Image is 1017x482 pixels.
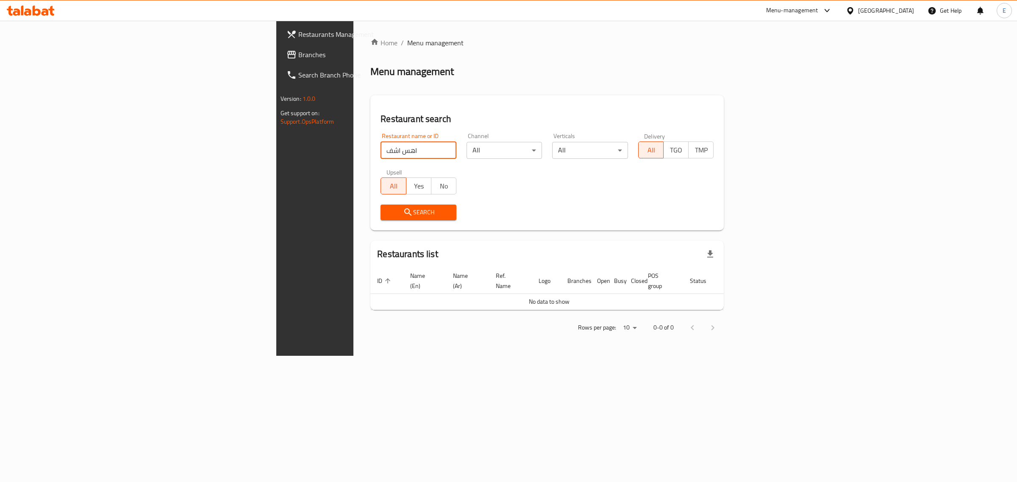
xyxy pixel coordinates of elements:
span: 1.0.0 [303,93,316,104]
th: Logo [532,268,561,294]
div: Menu-management [766,6,818,16]
label: Delivery [644,133,665,139]
a: Restaurants Management [280,24,446,44]
input: Search for restaurant name or ID.. [381,142,456,159]
button: All [381,177,406,194]
span: Yes [410,180,428,192]
th: Branches [561,268,590,294]
button: Search [381,205,456,220]
span: TMP [692,144,710,156]
th: Open [590,268,607,294]
h2: Restaurants list [377,248,438,260]
h2: Restaurant search [381,113,714,125]
span: Restaurants Management [298,29,439,39]
button: Yes [406,177,431,194]
p: Rows per page: [578,322,616,333]
span: All [384,180,403,192]
p: 0-0 of 0 [653,322,674,333]
button: All [638,141,664,158]
span: Branches [298,50,439,60]
button: TGO [663,141,689,158]
span: Get support on: [281,108,320,119]
span: Search Branch Phone [298,70,439,80]
span: Search [387,207,450,218]
span: Name (En) [410,271,436,291]
button: TMP [688,141,714,158]
a: Support.OpsPlatform [281,116,334,127]
span: No data to show [529,296,570,307]
span: Name (Ar) [453,271,479,291]
div: All [467,142,542,159]
a: Branches [280,44,446,65]
span: Version: [281,93,301,104]
button: No [431,177,456,194]
div: Export file [700,244,720,264]
label: Upsell [386,169,402,175]
span: POS group [648,271,673,291]
span: TGO [667,144,685,156]
span: Status [690,276,717,286]
span: All [642,144,660,156]
th: Closed [624,268,641,294]
span: E [1003,6,1006,15]
div: All [552,142,628,159]
div: Rows per page: [620,321,640,334]
a: Search Branch Phone [280,65,446,85]
div: [GEOGRAPHIC_DATA] [858,6,914,15]
span: Ref. Name [496,271,522,291]
nav: breadcrumb [370,38,724,48]
th: Busy [607,268,624,294]
table: enhanced table [370,268,757,310]
span: ID [377,276,393,286]
span: No [435,180,453,192]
